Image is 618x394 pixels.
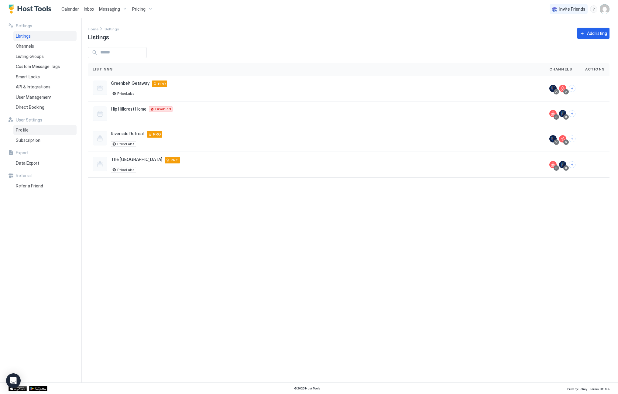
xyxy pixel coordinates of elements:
[16,104,44,110] span: Direct Booking
[111,131,145,136] span: Riverside Retreat
[567,385,587,392] a: Privacy Policy
[567,387,587,391] span: Privacy Policy
[99,6,120,12] span: Messaging
[597,110,605,117] button: More options
[577,28,609,39] button: Add listing
[16,43,34,49] span: Channels
[590,5,597,13] div: menu
[13,92,77,102] a: User Management
[88,27,98,31] span: Home
[84,6,94,12] a: Inbox
[597,110,605,117] div: menu
[597,85,605,92] button: More options
[569,110,575,117] button: Connect channels
[569,135,575,142] button: Connect channels
[585,67,605,72] span: Actions
[105,26,119,32] div: Breadcrumb
[13,135,77,146] a: Subscription
[597,135,605,142] div: menu
[13,102,77,112] a: Direct Booking
[16,173,32,178] span: Referral
[132,6,146,12] span: Pricing
[111,157,162,162] span: The [GEOGRAPHIC_DATA]
[16,127,29,133] span: Profile
[16,117,42,123] span: User Settings
[13,181,77,191] a: Refer a Friend
[587,30,607,36] div: Add listing
[9,5,54,14] a: Host Tools Logo
[597,161,605,168] div: menu
[13,41,77,51] a: Channels
[88,32,109,41] span: Listings
[597,161,605,168] button: More options
[569,85,575,92] button: Connect channels
[597,135,605,142] button: More options
[16,33,31,39] span: Listings
[88,26,98,32] a: Home
[158,81,166,87] span: PRO
[16,84,50,90] span: API & Integrations
[61,6,79,12] a: Calendar
[13,51,77,62] a: Listing Groups
[569,161,575,168] button: Connect channels
[16,160,39,166] span: Data Export
[105,26,119,32] a: Settings
[590,385,609,392] a: Terms Of Use
[16,150,29,156] span: Export
[13,31,77,41] a: Listings
[549,67,572,72] span: Channels
[16,74,40,80] span: Smart Locks
[105,27,119,31] span: Settings
[153,132,161,137] span: PRO
[29,386,47,391] a: Google Play Store
[16,94,52,100] span: User Management
[16,23,32,29] span: Settings
[171,157,179,163] span: PRO
[13,82,77,92] a: API & Integrations
[559,6,585,12] span: Invite Friends
[6,373,21,388] div: Open Intercom Messenger
[13,72,77,82] a: Smart Locks
[600,4,609,14] div: User profile
[111,81,149,86] span: Greenbelt Getaway
[93,67,113,72] span: Listings
[16,54,44,59] span: Listing Groups
[88,26,98,32] div: Breadcrumb
[16,183,43,189] span: Refer a Friend
[16,138,40,143] span: Subscription
[13,158,77,168] a: Data Export
[9,386,27,391] a: App Store
[13,125,77,135] a: Profile
[98,47,146,58] input: Input Field
[294,386,321,390] span: © 2025 Host Tools
[13,61,77,72] a: Custom Message Tags
[590,387,609,391] span: Terms Of Use
[16,64,60,69] span: Custom Message Tags
[597,85,605,92] div: menu
[111,106,146,112] span: Hip Hillcrest Home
